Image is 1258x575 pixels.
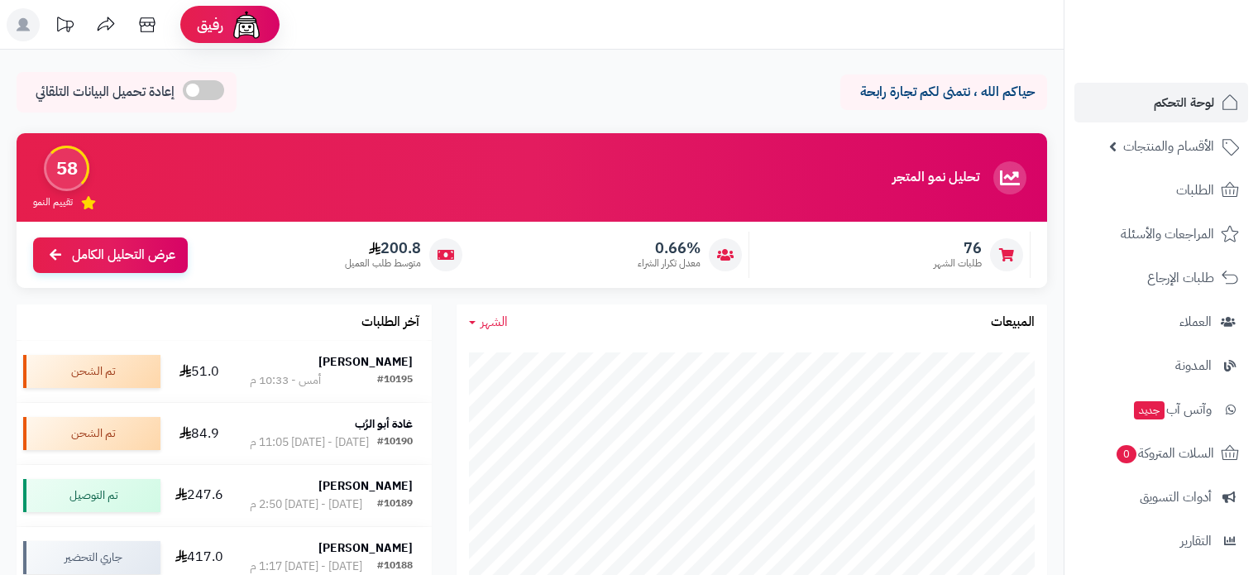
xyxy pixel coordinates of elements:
[1074,214,1248,254] a: المراجعات والأسئلة
[1140,486,1212,509] span: أدوات التسويق
[1117,445,1136,463] span: 0
[638,239,701,257] span: 0.66%
[1074,434,1248,473] a: السلات المتروكة0
[1179,310,1212,333] span: العملاء
[318,353,413,371] strong: [PERSON_NAME]
[230,8,263,41] img: ai-face.png
[318,477,413,495] strong: [PERSON_NAME]
[1074,83,1248,122] a: لوحة التحكم
[377,558,413,575] div: #10188
[1132,398,1212,421] span: وآتس آب
[318,539,413,557] strong: [PERSON_NAME]
[1074,346,1248,386] a: المدونة
[33,237,188,273] a: عرض التحليل الكامل
[250,434,369,451] div: [DATE] - [DATE] 11:05 م
[934,239,982,257] span: 76
[853,83,1035,102] p: حياكم الله ، نتمنى لكم تجارة رابحة
[361,315,419,330] h3: آخر الطلبات
[1121,223,1214,246] span: المراجعات والأسئلة
[36,83,175,102] span: إعادة تحميل البيانات التلقائي
[991,315,1035,330] h3: المبيعات
[355,415,413,433] strong: غادة أبو الرُب
[1074,258,1248,298] a: طلبات الإرجاع
[1147,266,1214,290] span: طلبات الإرجاع
[167,403,231,464] td: 84.9
[1074,390,1248,429] a: وآتس آبجديد
[1074,170,1248,210] a: الطلبات
[1176,179,1214,202] span: الطلبات
[250,372,321,389] div: أمس - 10:33 م
[1074,521,1248,561] a: التقارير
[1180,529,1212,553] span: التقارير
[345,256,421,271] span: متوسط طلب العميل
[892,170,979,185] h3: تحليل نمو المتجر
[1154,91,1214,114] span: لوحة التحكم
[377,372,413,389] div: #10195
[1115,442,1214,465] span: السلات المتروكة
[197,15,223,35] span: رفيق
[1123,135,1214,158] span: الأقسام والمنتجات
[1074,302,1248,342] a: العملاء
[469,313,508,332] a: الشهر
[23,541,160,574] div: جاري التحضير
[167,465,231,526] td: 247.6
[72,246,175,265] span: عرض التحليل الكامل
[638,256,701,271] span: معدل تكرار الشراء
[250,496,362,513] div: [DATE] - [DATE] 2:50 م
[934,256,982,271] span: طلبات الشهر
[44,8,85,46] a: تحديثات المنصة
[23,479,160,512] div: تم التوصيل
[1074,477,1248,517] a: أدوات التسويق
[481,312,508,332] span: الشهر
[250,558,362,575] div: [DATE] - [DATE] 1:17 م
[167,341,231,402] td: 51.0
[23,355,160,388] div: تم الشحن
[23,417,160,450] div: تم الشحن
[33,195,73,209] span: تقييم النمو
[377,496,413,513] div: #10189
[345,239,421,257] span: 200.8
[377,434,413,451] div: #10190
[1175,354,1212,377] span: المدونة
[1134,401,1165,419] span: جديد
